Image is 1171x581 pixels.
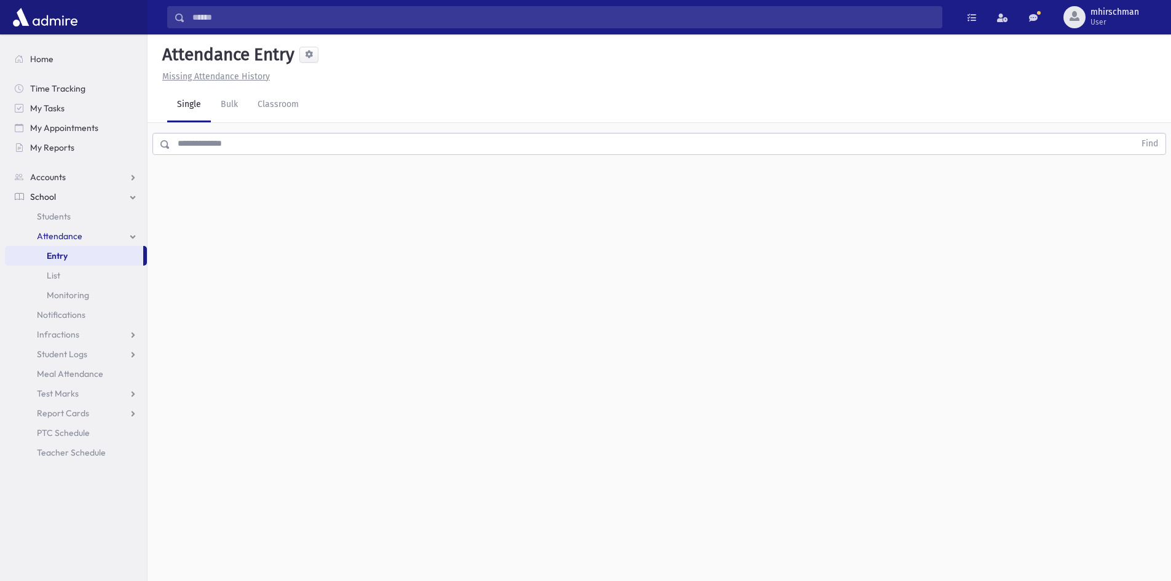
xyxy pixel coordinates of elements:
span: List [47,270,60,281]
span: Entry [47,250,68,261]
span: Home [30,53,53,65]
h5: Attendance Entry [157,44,294,65]
span: User [1090,17,1139,27]
span: My Appointments [30,122,98,133]
a: Teacher Schedule [5,443,147,462]
span: My Reports [30,142,74,153]
span: Monitoring [47,290,89,301]
a: Accounts [5,167,147,187]
a: Test Marks [5,384,147,403]
a: Report Cards [5,403,147,423]
span: Teacher Schedule [37,447,106,458]
span: School [30,191,56,202]
span: Students [37,211,71,222]
span: Meal Attendance [37,368,103,379]
a: Single [167,88,211,122]
span: Infractions [37,329,79,340]
a: Meal Attendance [5,364,147,384]
a: List [5,266,147,285]
a: Monitoring [5,285,147,305]
span: Time Tracking [30,83,85,94]
a: Bulk [211,88,248,122]
a: Infractions [5,325,147,344]
a: Time Tracking [5,79,147,98]
a: Student Logs [5,344,147,364]
span: PTC Schedule [37,427,90,438]
span: Student Logs [37,349,87,360]
span: Report Cards [37,408,89,419]
a: My Tasks [5,98,147,118]
span: mhirschman [1090,7,1139,17]
a: My Reports [5,138,147,157]
a: My Appointments [5,118,147,138]
a: Home [5,49,147,69]
a: PTC Schedule [5,423,147,443]
a: Attendance [5,226,147,246]
a: Entry [5,246,143,266]
a: Classroom [248,88,309,122]
span: Notifications [37,309,85,320]
a: Missing Attendance History [157,71,270,82]
span: Attendance [37,231,82,242]
a: Notifications [5,305,147,325]
input: Search [185,6,942,28]
span: Test Marks [37,388,79,399]
u: Missing Attendance History [162,71,270,82]
a: School [5,187,147,207]
a: Students [5,207,147,226]
img: AdmirePro [10,5,81,30]
button: Find [1134,133,1165,154]
span: My Tasks [30,103,65,114]
span: Accounts [30,172,66,183]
